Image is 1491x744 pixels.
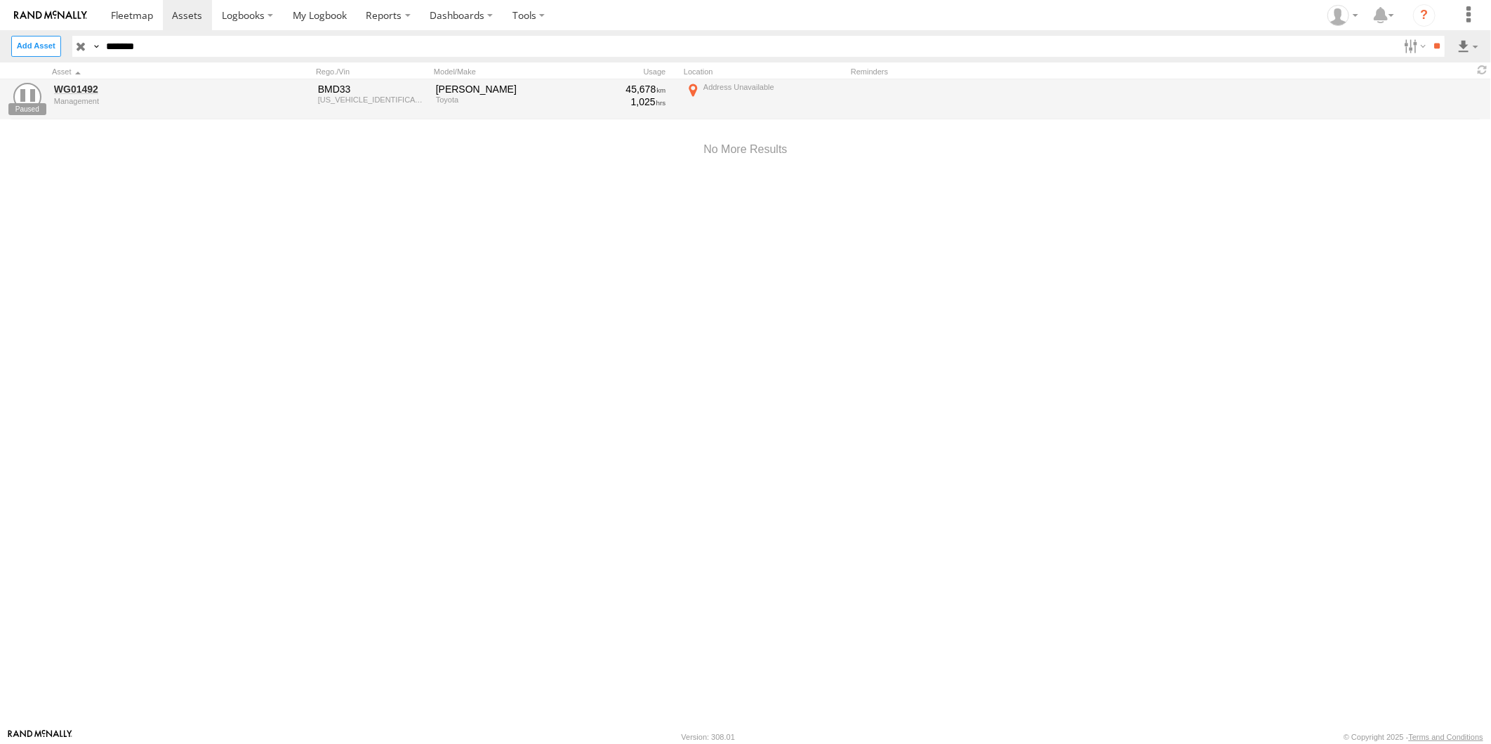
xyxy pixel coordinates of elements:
[1409,733,1483,741] a: Terms and Conditions
[316,67,428,77] div: Rego./Vin
[684,81,845,119] label: Click to View Current Location
[1474,64,1491,77] span: Refresh
[1413,4,1436,27] i: ?
[318,95,426,104] div: JTEBR3FJ20K329086
[436,83,558,95] div: Prado
[318,83,426,95] div: BMD33
[434,67,560,77] div: Model/Make
[1456,36,1480,56] label: Export results as...
[684,67,845,77] div: Location
[14,11,87,20] img: rand-logo.svg
[1344,733,1483,741] div: © Copyright 2025 -
[436,95,558,104] div: Toyota
[90,36,101,56] label: Search Query
[11,36,61,56] label: Create New Asset
[1323,5,1363,26] div: Zarni Lwin
[682,733,735,741] div: Version: 308.01
[851,67,1075,77] div: Reminders
[1398,36,1429,56] label: Search Filter Options
[54,83,246,95] a: WG01492
[8,730,72,744] a: Visit our Website
[568,83,666,95] div: 45,678
[566,67,678,77] div: Usage
[52,67,249,77] div: Click to Sort
[54,97,246,105] div: undefined
[13,83,41,111] a: View Asset Details
[568,95,666,108] div: 1,025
